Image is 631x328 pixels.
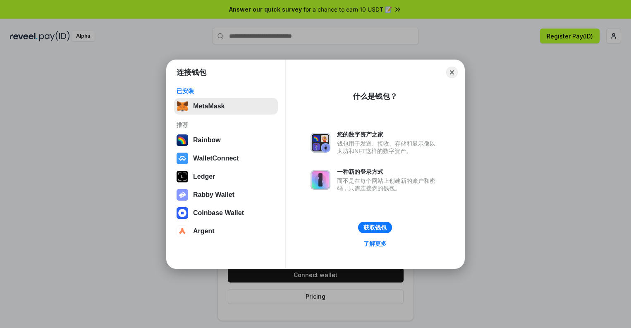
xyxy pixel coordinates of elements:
h1: 连接钱包 [177,67,206,77]
button: WalletConnect [174,150,278,167]
button: 获取钱包 [358,222,392,233]
img: svg+xml,%3Csvg%20xmlns%3D%22http%3A%2F%2Fwww.w3.org%2F2000%2Fsvg%22%20fill%3D%22none%22%20viewBox... [177,189,188,201]
div: 已安装 [177,87,275,95]
div: MetaMask [193,103,225,110]
div: 您的数字资产之家 [337,131,440,138]
button: Ledger [174,168,278,185]
div: 而不是在每个网站上创建新的账户和密码，只需连接您的钱包。 [337,177,440,192]
div: 一种新的登录方式 [337,168,440,175]
div: Ledger [193,173,215,180]
button: Close [446,67,458,78]
a: 了解更多 [359,238,392,249]
div: Argent [193,227,215,235]
div: WalletConnect [193,155,239,162]
div: 获取钱包 [363,224,387,231]
div: 推荐 [177,121,275,129]
div: 了解更多 [363,240,387,247]
div: 钱包用于发送、接收、存储和显示像以太坊和NFT这样的数字资产。 [337,140,440,155]
img: svg+xml,%3Csvg%20width%3D%22120%22%20height%3D%22120%22%20viewBox%3D%220%200%20120%20120%22%20fil... [177,134,188,146]
img: svg+xml,%3Csvg%20xmlns%3D%22http%3A%2F%2Fwww.w3.org%2F2000%2Fsvg%22%20fill%3D%22none%22%20viewBox... [311,170,330,190]
button: Coinbase Wallet [174,205,278,221]
div: 什么是钱包？ [353,91,397,101]
button: Rainbow [174,132,278,148]
img: svg+xml,%3Csvg%20xmlns%3D%22http%3A%2F%2Fwww.w3.org%2F2000%2Fsvg%22%20fill%3D%22none%22%20viewBox... [311,133,330,153]
button: Argent [174,223,278,239]
div: Rabby Wallet [193,191,234,199]
img: svg+xml,%3Csvg%20width%3D%2228%22%20height%3D%2228%22%20viewBox%3D%220%200%2028%2028%22%20fill%3D... [177,225,188,237]
img: svg+xml,%3Csvg%20fill%3D%22none%22%20height%3D%2233%22%20viewBox%3D%220%200%2035%2033%22%20width%... [177,101,188,112]
img: svg+xml,%3Csvg%20xmlns%3D%22http%3A%2F%2Fwww.w3.org%2F2000%2Fsvg%22%20width%3D%2228%22%20height%3... [177,171,188,182]
button: Rabby Wallet [174,187,278,203]
div: Rainbow [193,136,221,144]
button: MetaMask [174,98,278,115]
img: svg+xml,%3Csvg%20width%3D%2228%22%20height%3D%2228%22%20viewBox%3D%220%200%2028%2028%22%20fill%3D... [177,153,188,164]
img: svg+xml,%3Csvg%20width%3D%2228%22%20height%3D%2228%22%20viewBox%3D%220%200%2028%2028%22%20fill%3D... [177,207,188,219]
div: Coinbase Wallet [193,209,244,217]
